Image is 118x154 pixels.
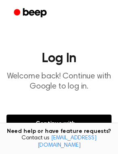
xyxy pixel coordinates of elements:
span: Contact us [5,135,113,149]
h1: Log In [6,52,112,65]
button: Continue with Google [6,115,112,141]
p: Welcome back! Continue with Google to log in. [6,72,112,92]
a: [EMAIL_ADDRESS][DOMAIN_NAME] [38,135,97,148]
a: Beep [8,5,54,21]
